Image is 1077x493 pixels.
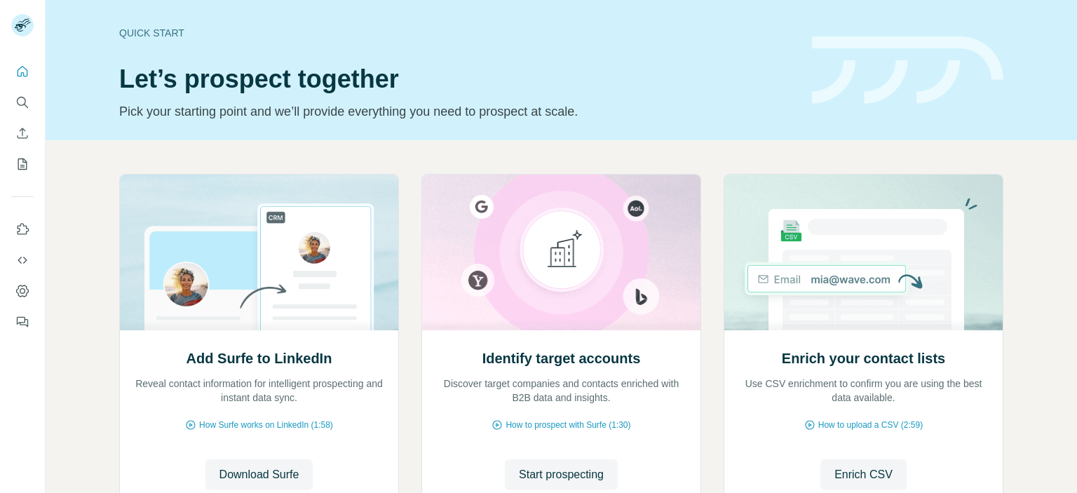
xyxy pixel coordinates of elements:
[436,377,686,405] p: Discover target companies and contacts enriched with B2B data and insights.
[187,349,332,368] h2: Add Surfe to LinkedIn
[812,36,1003,104] img: banner
[505,459,618,490] button: Start prospecting
[834,466,893,483] span: Enrich CSV
[11,90,34,115] button: Search
[119,175,399,330] img: Add Surfe to LinkedIn
[724,175,1003,330] img: Enrich your contact lists
[11,309,34,335] button: Feedback
[205,459,313,490] button: Download Surfe
[119,26,795,40] div: Quick start
[519,466,604,483] span: Start prospecting
[199,419,333,431] span: How Surfe works on LinkedIn (1:58)
[11,151,34,177] button: My lists
[119,102,795,121] p: Pick your starting point and we’ll provide everything you need to prospect at scale.
[482,349,641,368] h2: Identify target accounts
[818,419,923,431] span: How to upload a CSV (2:59)
[119,65,795,93] h1: Let’s prospect together
[134,377,384,405] p: Reveal contact information for intelligent prospecting and instant data sync.
[421,175,701,330] img: Identify target accounts
[782,349,945,368] h2: Enrich your contact lists
[11,278,34,304] button: Dashboard
[506,419,630,431] span: How to prospect with Surfe (1:30)
[738,377,989,405] p: Use CSV enrichment to confirm you are using the best data available.
[11,248,34,273] button: Use Surfe API
[11,121,34,146] button: Enrich CSV
[219,466,299,483] span: Download Surfe
[11,217,34,242] button: Use Surfe on LinkedIn
[820,459,907,490] button: Enrich CSV
[11,59,34,84] button: Quick start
